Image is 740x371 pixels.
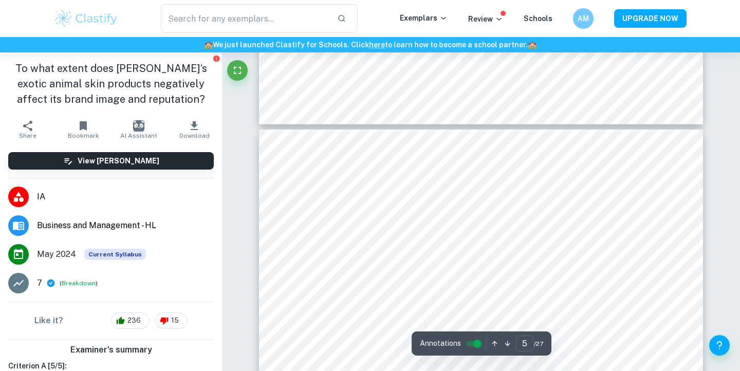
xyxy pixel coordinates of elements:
button: View [PERSON_NAME] [8,152,214,170]
span: 15 [165,316,184,326]
p: 7 [37,277,42,289]
div: This exemplar is based on the current syllabus. Feel free to refer to it for inspiration/ideas wh... [84,249,146,260]
span: Share [19,132,36,139]
span: May 2024 [37,248,76,261]
div: 15 [155,312,188,329]
button: UPGRADE NOW [614,9,687,28]
input: Search for any exemplars... [161,4,329,33]
h6: AM [578,13,589,24]
h6: We just launched Clastify for Schools. Click to learn how to become a school partner. [2,39,738,50]
a: Schools [524,14,552,23]
span: / 27 [534,339,543,348]
span: AI Assistant [120,132,157,139]
span: 🏫 [204,41,213,49]
span: IA [37,191,214,203]
span: 🏫 [528,41,536,49]
span: Current Syllabus [84,249,146,260]
span: 236 [122,316,146,326]
a: here [369,41,385,49]
span: ( ) [60,279,98,288]
button: Fullscreen [227,60,248,81]
button: Report issue [212,54,220,62]
button: AM [573,8,594,29]
p: Review [468,13,503,25]
h6: Examiner's summary [4,344,218,356]
span: Business and Management - HL [37,219,214,232]
div: 236 [111,312,150,329]
span: Download [179,132,210,139]
p: Exemplars [400,12,448,24]
img: Clastify logo [53,8,119,29]
button: AI Assistant [111,115,166,144]
h6: Like it? [34,314,63,327]
button: Bookmark [55,115,111,144]
h6: View [PERSON_NAME] [78,155,159,166]
span: Annotations [420,338,461,349]
button: Download [166,115,222,144]
img: AI Assistant [133,120,144,132]
button: Help and Feedback [709,335,730,356]
span: Bookmark [68,132,99,139]
h1: To what extent does [PERSON_NAME]‘s exotic animal skin products negatively affect its brand image... [8,61,214,107]
button: Breakdown [62,279,96,288]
